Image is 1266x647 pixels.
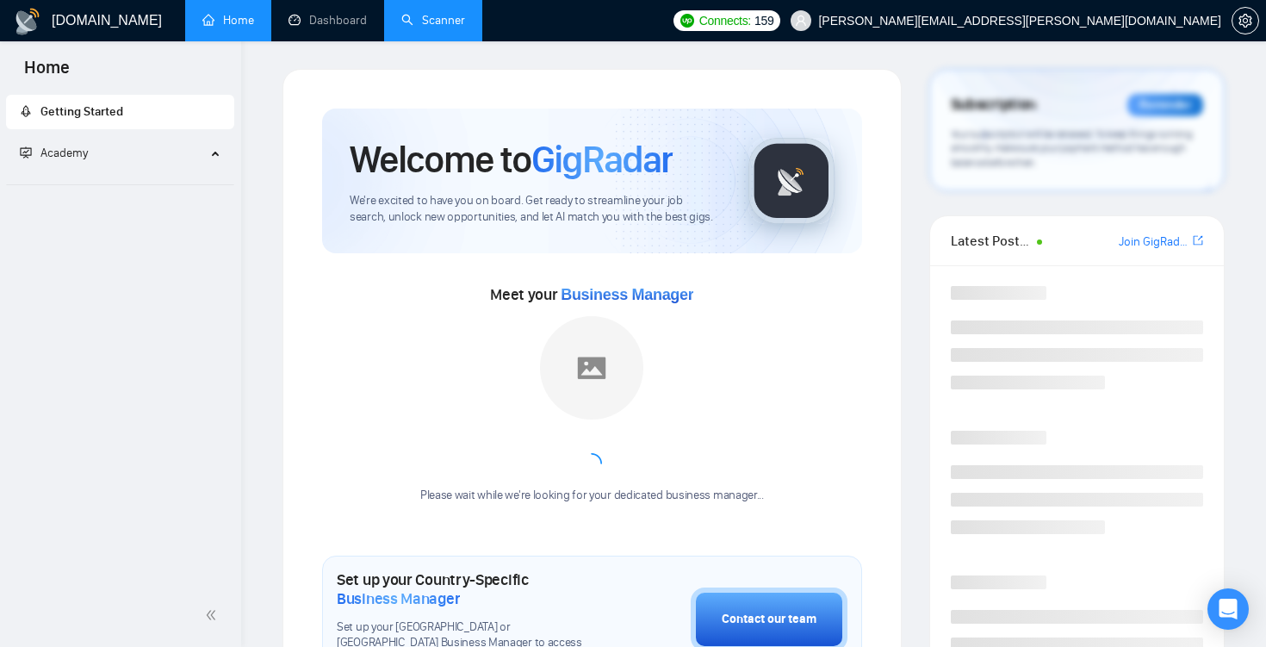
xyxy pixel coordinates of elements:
[40,146,88,160] span: Academy
[540,316,643,420] img: placeholder.png
[1232,14,1259,28] a: setting
[561,286,693,303] span: Business Manager
[1127,94,1203,116] div: Reminder
[40,104,123,119] span: Getting Started
[951,128,1193,169] span: Your subscription will be renewed. To keep things running smoothly, make sure your payment method...
[6,177,234,189] li: Academy Homepage
[410,488,774,504] div: Please wait while we're looking for your dedicated business manager...
[722,610,816,629] div: Contact our team
[14,8,41,35] img: logo
[699,11,751,30] span: Connects:
[1207,588,1249,630] div: Open Intercom Messenger
[1232,7,1259,34] button: setting
[20,146,32,159] span: fund-projection-screen
[20,105,32,117] span: rocket
[951,90,1036,120] span: Subscription
[754,11,773,30] span: 159
[490,285,693,304] span: Meet your
[337,589,460,608] span: Business Manager
[337,570,605,608] h1: Set up your Country-Specific
[10,55,84,91] span: Home
[578,451,605,478] span: loading
[289,13,367,28] a: dashboardDashboard
[20,146,88,160] span: Academy
[205,607,222,624] span: double-left
[680,14,694,28] img: upwork-logo.png
[6,95,234,129] li: Getting Started
[401,13,465,28] a: searchScanner
[1119,233,1189,252] a: Join GigRadar Slack Community
[350,136,673,183] h1: Welcome to
[1193,233,1203,249] a: export
[350,193,721,226] span: We're excited to have you on board. Get ready to streamline your job search, unlock new opportuni...
[795,15,807,27] span: user
[748,138,835,224] img: gigradar-logo.png
[202,13,254,28] a: homeHome
[1232,14,1258,28] span: setting
[531,136,673,183] span: GigRadar
[951,230,1033,252] span: Latest Posts from the GigRadar Community
[1193,233,1203,247] span: export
